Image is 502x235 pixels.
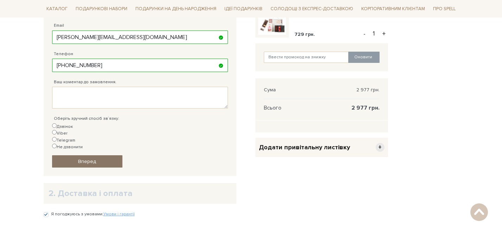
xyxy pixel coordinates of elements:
label: Telegram [52,137,75,144]
label: Я погоджуюсь з умовами: [51,211,135,217]
label: Ваш коментар до замовлення. [54,79,116,85]
span: Додати привітальну листівку [259,143,350,151]
label: Оберіть зручний спосіб зв`язку: [54,116,119,122]
span: Подарунки на День народження [133,4,219,14]
span: 729 грн. [294,31,315,37]
span: Вперед [78,158,96,164]
button: - [361,28,368,39]
span: Всього [264,105,281,111]
input: Viber [52,130,57,135]
span: Про Spell [430,4,458,14]
span: Сума [264,87,276,93]
input: Ввести промокод на знижку [264,52,349,63]
label: Email [54,22,64,29]
input: Дзвінок [52,123,57,128]
span: Каталог [44,4,70,14]
label: Не дзвонити [52,144,83,150]
span: Подарункові набори [73,4,130,14]
h2: 2. Доставка і оплата [49,188,231,199]
label: Viber [52,130,68,137]
a: Солодощі з експрес-доставкою [268,3,356,15]
label: Телефон [54,51,73,57]
button: + [380,28,388,39]
a: Корпоративним клієнтам [358,3,428,15]
img: Подарунок Рожеві серця - Колекція Для Неї [258,7,286,35]
input: Не дзвонити [52,144,57,148]
span: + [376,143,385,152]
label: Дзвінок [52,123,73,130]
input: Telegram [52,137,57,142]
span: 2 977 грн. [356,87,380,93]
span: Ідеї подарунків [222,4,265,14]
button: Оновити [348,52,380,63]
a: Умови і гарантії [103,211,135,217]
span: 2 977 грн. [351,105,380,111]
